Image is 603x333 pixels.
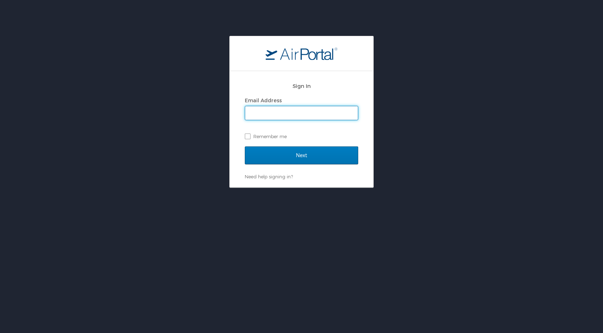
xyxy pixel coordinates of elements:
a: Need help signing in? [245,174,293,179]
input: Next [245,146,358,164]
label: Remember me [245,131,358,142]
img: logo [266,47,337,60]
h2: Sign In [245,82,358,90]
label: Email Address [245,97,282,103]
